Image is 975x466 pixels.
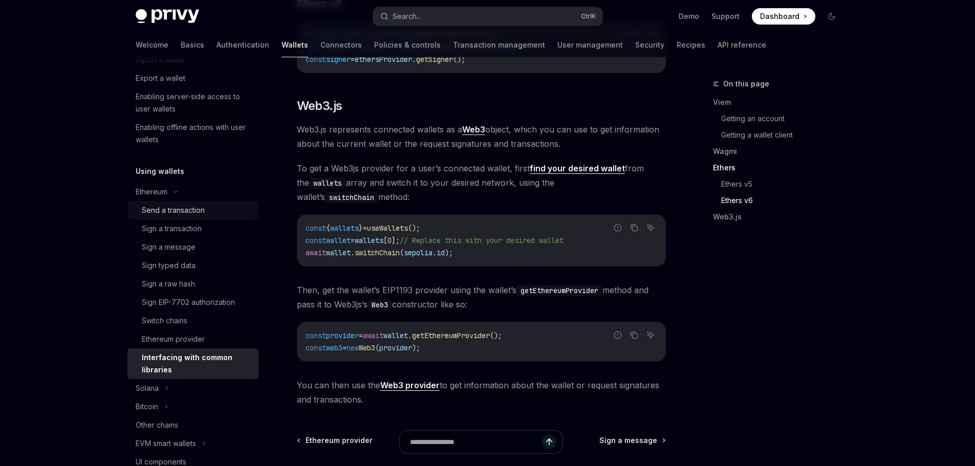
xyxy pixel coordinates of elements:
a: find your desired wallet [530,163,625,174]
span: Ctrl K [581,12,596,20]
code: switchChain [325,192,378,203]
a: Export a wallet [127,69,258,87]
a: API reference [718,33,766,57]
span: wallet [383,331,408,340]
a: Interfacing with common libraries [127,348,258,379]
div: Send a transaction [142,204,205,216]
div: Sign EIP-7702 authorization [142,296,235,308]
img: dark logo [136,9,199,24]
span: switchChain [355,248,400,257]
button: Copy the contents from the code block [627,328,641,342]
a: Ethereum provider [127,330,258,348]
button: Report incorrect code [611,221,624,234]
span: const [306,343,326,352]
a: Ethers [713,160,848,176]
div: Sign a transaction [142,223,202,235]
span: Web3.js [297,98,342,114]
span: [ [383,236,387,245]
a: Sign a raw hash [127,275,258,293]
div: Search... [393,10,421,23]
a: Demo [679,11,699,21]
span: await [363,331,383,340]
a: Web3.js [713,209,848,225]
a: Dashboard [752,8,815,25]
button: Copy the contents from the code block [627,221,641,234]
h5: Using wallets [136,165,184,177]
a: Wallets [281,33,308,57]
span: (); [453,55,465,64]
span: ]; [392,236,400,245]
div: Switch chains [142,315,187,327]
span: signer [326,55,351,64]
button: Send message [542,435,556,449]
span: wallet [326,248,351,257]
a: Recipes [677,33,705,57]
span: id [437,248,445,257]
span: const [306,55,326,64]
span: (); [490,331,502,340]
span: . [412,55,416,64]
span: = [342,343,346,352]
a: Support [711,11,740,21]
span: . [408,331,412,340]
span: getEthereumProvider [412,331,490,340]
a: Web3 [462,124,485,135]
div: Ethereum [136,186,167,198]
span: getSigner [416,55,453,64]
span: = [351,236,355,245]
span: // Replace this with your desired wallet [400,236,564,245]
a: Sign a transaction [127,219,258,238]
a: Wagmi [713,143,848,160]
a: Send a transaction [127,201,258,219]
div: Ethereum provider [142,333,205,345]
span: = [359,331,363,340]
a: Web3 provider [380,380,440,391]
span: ); [412,343,420,352]
div: EVM smart wallets [136,437,196,450]
span: const [306,331,326,340]
span: You can then use the to get information about the wallet or request signatures and transactions. [297,378,666,407]
a: Viem [713,94,848,110]
span: const [306,236,326,245]
button: Search...CtrlK [373,7,602,26]
a: Security [635,33,664,57]
span: = [351,55,355,64]
a: Basics [181,33,204,57]
span: ( [375,343,379,352]
div: Sign a message [142,241,196,253]
a: Connectors [320,33,362,57]
span: ); [445,248,453,257]
a: Enabling offline actions with user wallets [127,118,258,149]
span: Dashboard [760,11,799,21]
span: new [346,343,359,352]
span: wallets [330,224,359,233]
a: Transaction management [453,33,545,57]
a: User management [557,33,623,57]
div: Solana [136,382,159,394]
span: wallets [355,236,383,245]
span: = [363,224,367,233]
span: provider [326,331,359,340]
a: Authentication [216,33,269,57]
code: wallets [309,177,346,189]
span: await [306,248,326,257]
div: Other chains [136,419,178,431]
a: Ethers v6 [721,192,848,209]
a: Sign a message [127,238,258,256]
a: Policies & controls [374,33,441,57]
span: (); [408,224,420,233]
div: Enabling server-side access to user wallets [136,91,252,115]
a: Other chains [127,416,258,434]
a: Ethers v5 [721,176,848,192]
span: wallet [326,236,351,245]
span: } [359,224,363,233]
div: Interfacing with common libraries [142,351,252,376]
a: Getting a wallet client [721,127,848,143]
span: ( [400,248,404,257]
div: Sign a raw hash [142,278,195,290]
span: { [326,224,330,233]
div: Sign typed data [142,259,196,272]
span: 0 [387,236,392,245]
span: const [306,224,326,233]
